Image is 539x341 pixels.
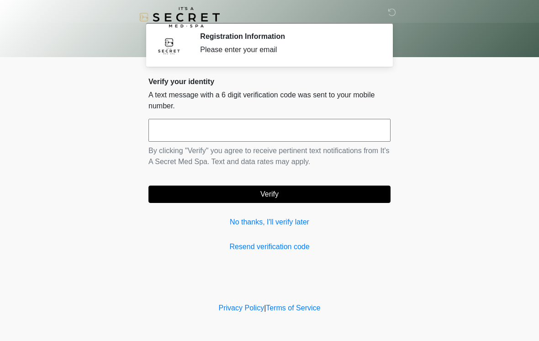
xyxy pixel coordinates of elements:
a: No thanks, I'll verify later [148,217,391,228]
div: Please enter your email [200,44,377,55]
h2: Registration Information [200,32,377,41]
a: Privacy Policy [219,304,264,312]
img: It's A Secret Med Spa Logo [139,7,220,27]
h2: Verify your identity [148,77,391,86]
img: Agent Avatar [155,32,183,59]
a: | [264,304,266,312]
button: Verify [148,186,391,203]
a: Resend verification code [148,241,391,252]
p: A text message with a 6 digit verification code was sent to your mobile number. [148,90,391,112]
p: By clicking "Verify" you agree to receive pertinent text notifications from It's A Secret Med Spa... [148,145,391,167]
a: Terms of Service [266,304,320,312]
